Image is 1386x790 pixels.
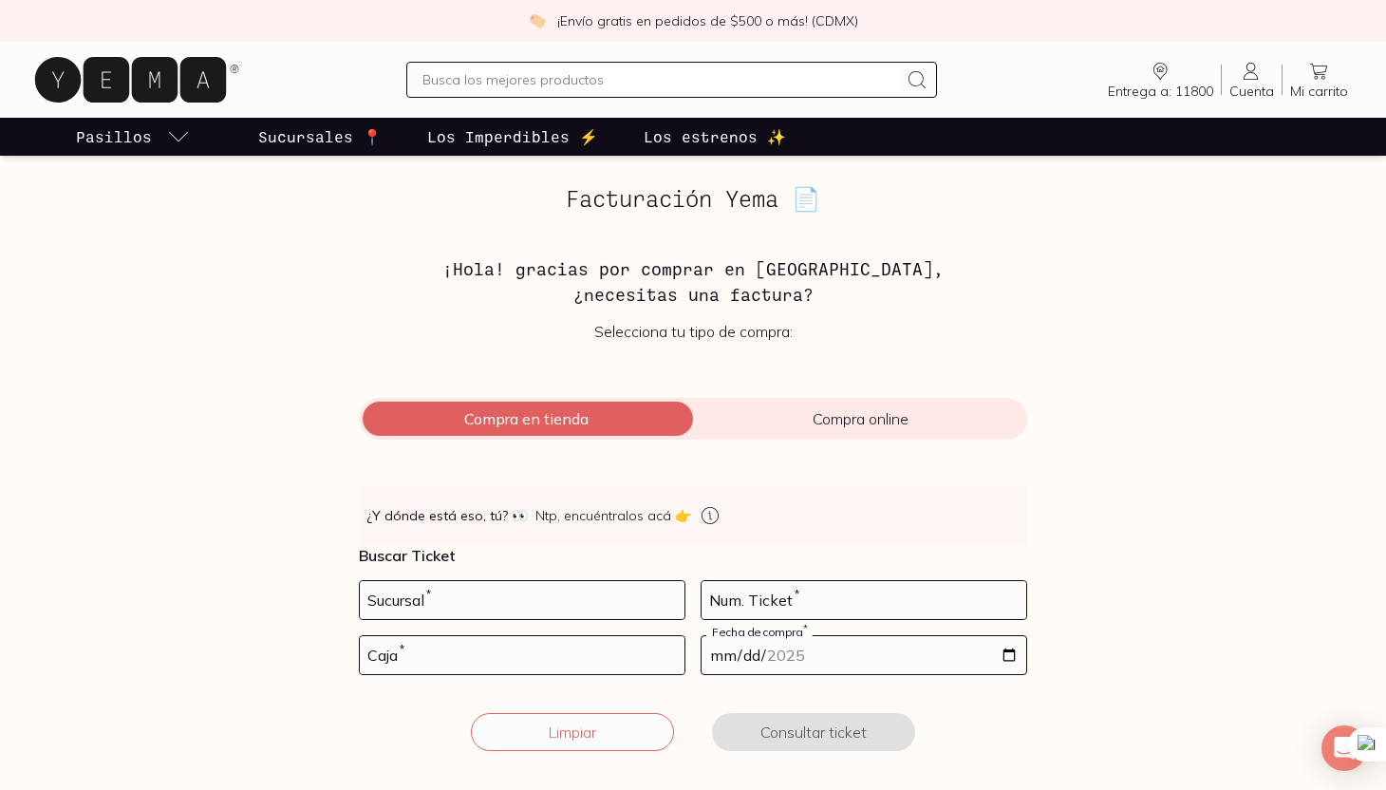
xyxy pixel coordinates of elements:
[640,118,790,156] a: Los estrenos ✨
[359,322,1027,341] p: Selecciona tu tipo de compra:
[422,68,897,91] input: Busca los mejores productos
[706,625,813,639] label: Fecha de compra
[702,636,1026,674] input: 14-05-2023
[72,118,194,156] a: pasillo-todos-link
[423,118,602,156] a: Los Imperdibles ⚡️
[535,506,691,525] span: Ntp, encuéntralos acá 👉
[366,506,528,525] strong: ¿Y dónde está eso, tú?
[1108,83,1213,100] span: Entrega a: 11800
[359,409,693,428] span: Compra en tienda
[644,125,786,148] p: Los estrenos ✨
[1229,83,1274,100] span: Cuenta
[1290,83,1348,100] span: Mi carrito
[693,409,1027,428] span: Compra online
[512,506,528,525] span: 👀
[76,125,152,148] p: Pasillos
[1100,60,1221,100] a: Entrega a: 11800
[254,118,385,156] a: Sucursales 📍
[360,581,684,619] input: 728
[360,636,684,674] input: 03
[1321,725,1367,771] div: Open Intercom Messenger
[359,186,1027,211] h2: Facturación Yema 📄
[427,125,598,148] p: Los Imperdibles ⚡️
[529,12,546,29] img: check
[1222,60,1282,100] a: Cuenta
[359,256,1027,307] h3: ¡Hola! gracias por comprar en [GEOGRAPHIC_DATA], ¿necesitas una factura?
[1283,60,1356,100] a: Mi carrito
[557,11,858,30] p: ¡Envío gratis en pedidos de $500 o más! (CDMX)
[471,713,674,751] button: Limpiar
[712,713,915,751] button: Consultar ticket
[702,581,1026,619] input: 123
[359,546,1027,565] p: Buscar Ticket
[258,125,382,148] p: Sucursales 📍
